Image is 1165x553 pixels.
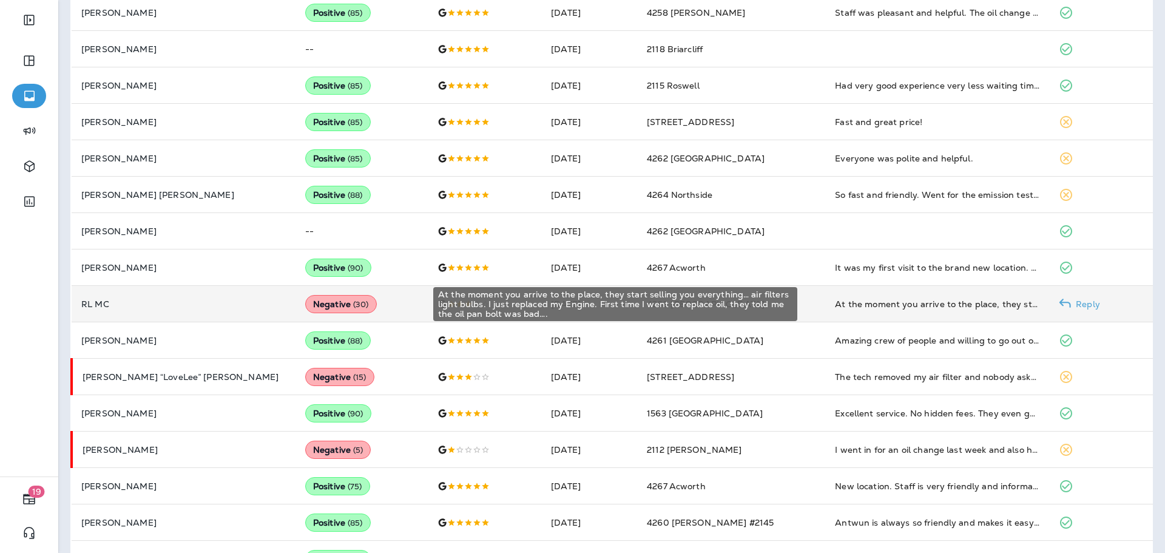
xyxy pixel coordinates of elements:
[348,81,363,91] span: ( 85 )
[305,186,371,204] div: Positive
[348,190,363,200] span: ( 88 )
[83,445,286,455] p: [PERSON_NAME]
[835,334,1039,347] div: Amazing crew of people and willing to go out of there way to help out
[305,149,371,168] div: Positive
[647,153,765,164] span: 4262 [GEOGRAPHIC_DATA]
[305,441,371,459] div: Negative
[647,444,742,455] span: 2112 [PERSON_NAME]
[348,409,363,419] span: ( 90 )
[541,67,637,104] td: [DATE]
[835,80,1039,92] div: Had very good experience very less waiting time and staff is very supportive.
[81,44,286,54] p: [PERSON_NAME]
[81,117,286,127] p: [PERSON_NAME]
[835,444,1039,456] div: I went in for an oil change last week and also had the coolant filled. About 5 miles after drivin...
[81,81,286,90] p: [PERSON_NAME]
[305,76,371,95] div: Positive
[353,372,366,382] span: ( 15 )
[835,298,1039,310] div: At the moment you arrive to the place, they start selling you everything… air filters light bulbs...
[81,518,286,528] p: [PERSON_NAME]
[835,189,1039,201] div: So fast and friendly. Went for the emission test. And they even helped inflate my tires for free
[835,517,1039,529] div: Antwun is always so friendly and makes it easy to keep coming back! I've been going there for yea...
[348,263,363,273] span: ( 90 )
[305,4,371,22] div: Positive
[348,117,363,127] span: ( 85 )
[835,116,1039,128] div: Fast and great price!
[295,213,428,249] td: --
[647,371,734,382] span: [STREET_ADDRESS]
[835,262,1039,274] div: It was my first visit to the brand new location. Brian and the crew were on it! Got me in and out...
[305,368,374,386] div: Negative
[81,190,286,200] p: [PERSON_NAME] [PERSON_NAME]
[647,517,774,528] span: 4260 [PERSON_NAME] #2145
[647,335,763,346] span: 4261 [GEOGRAPHIC_DATA]
[647,189,712,200] span: 4264 Northside
[348,481,362,492] span: ( 75 )
[81,8,286,18] p: [PERSON_NAME]
[81,409,286,418] p: [PERSON_NAME]
[305,331,371,350] div: Positive
[647,80,700,91] span: 2115 Roswell
[647,226,765,237] span: 4262 [GEOGRAPHIC_DATA]
[647,262,706,273] span: 4267 Acworth
[541,177,637,213] td: [DATE]
[835,407,1039,419] div: Excellent service. No hidden fees. They even gave me a free car wash coupon. Thank you so much ji...
[835,480,1039,492] div: New location. Staff is very friendly and informative.
[835,152,1039,165] div: Everyone was polite and helpful.
[12,487,46,511] button: 19
[835,7,1039,19] div: Staff was pleasant and helpful. The oil change service was quick, efficient and thorough. The ser...
[81,263,286,273] p: [PERSON_NAME]
[81,336,286,345] p: [PERSON_NAME]
[647,408,763,419] span: 1563 [GEOGRAPHIC_DATA]
[541,213,637,249] td: [DATE]
[81,226,286,236] p: [PERSON_NAME]
[541,249,637,286] td: [DATE]
[305,113,371,131] div: Positive
[541,322,637,359] td: [DATE]
[305,477,370,495] div: Positive
[348,518,363,528] span: ( 85 )
[83,372,286,382] p: [PERSON_NAME] “LoveLee” [PERSON_NAME]
[647,481,706,492] span: 4267 Acworth
[305,259,371,277] div: Positive
[541,504,637,541] td: [DATE]
[647,44,703,55] span: 2118 Briarcliff
[353,299,369,310] span: ( 30 )
[348,8,363,18] span: ( 85 )
[81,481,286,491] p: [PERSON_NAME]
[541,31,637,67] td: [DATE]
[348,154,363,164] span: ( 85 )
[12,8,46,32] button: Expand Sidebar
[541,432,637,468] td: [DATE]
[305,404,371,422] div: Positive
[29,486,45,498] span: 19
[835,371,1039,383] div: The tech removed my air filter and nobody asked him too, and then proceeded to try to get me to b...
[541,359,637,395] td: [DATE]
[541,140,637,177] td: [DATE]
[81,299,286,309] p: RL MC
[1071,299,1100,309] p: Reply
[305,514,371,532] div: Positive
[433,287,797,321] div: At the moment you arrive to the place, they start selling you everything… air filters light bulbs...
[541,395,637,432] td: [DATE]
[541,468,637,504] td: [DATE]
[647,7,746,18] span: 4258 [PERSON_NAME]
[541,104,637,140] td: [DATE]
[81,154,286,163] p: [PERSON_NAME]
[348,336,363,346] span: ( 88 )
[305,295,377,313] div: Negative
[353,445,363,455] span: ( 5 )
[295,31,428,67] td: --
[647,117,734,127] span: [STREET_ADDRESS]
